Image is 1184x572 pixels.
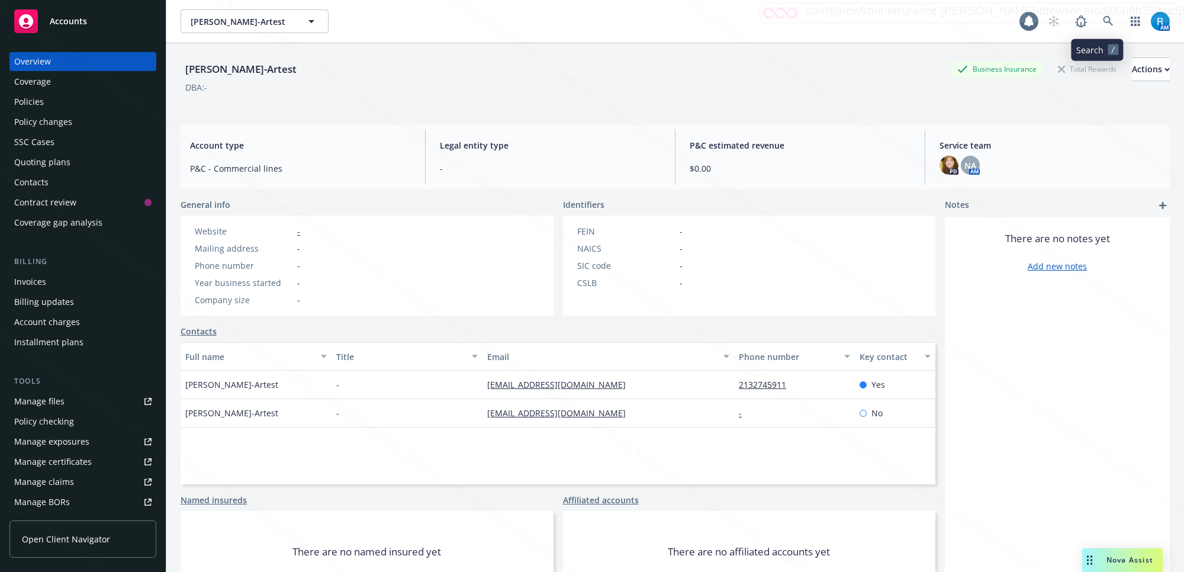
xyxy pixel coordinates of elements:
[9,193,156,212] a: Contract review
[297,242,300,255] span: -
[871,407,883,419] span: No
[14,392,65,411] div: Manage files
[14,173,49,192] div: Contacts
[185,81,207,94] div: DBA: -
[14,493,70,512] div: Manage BORs
[1124,9,1147,33] a: Switch app
[297,294,300,306] span: -
[668,545,830,559] span: There are no affiliated accounts yet
[14,52,51,71] div: Overview
[1082,548,1097,572] div: Drag to move
[191,15,293,28] span: [PERSON_NAME]-Artest
[185,378,278,391] span: [PERSON_NAME]-Artest
[1156,198,1170,213] a: add
[14,473,74,491] div: Manage claims
[1132,58,1170,81] div: Actions
[14,313,80,332] div: Account charges
[22,533,110,545] span: Open Client Navigator
[14,193,76,212] div: Contract review
[1096,9,1120,33] a: Search
[195,259,292,272] div: Phone number
[680,242,683,255] span: -
[14,72,51,91] div: Coverage
[9,256,156,268] div: Billing
[739,407,751,419] a: -
[14,213,102,232] div: Coverage gap analysis
[577,242,675,255] div: NAICS
[940,139,1160,152] span: Service team
[440,139,661,152] span: Legal entity type
[1052,62,1122,76] div: Total Rewards
[9,153,156,172] a: Quoting plans
[9,375,156,387] div: Tools
[195,225,292,237] div: Website
[181,342,332,371] button: Full name
[690,139,910,152] span: P&C estimated revenue
[14,153,70,172] div: Quoting plans
[577,225,675,237] div: FEIN
[9,473,156,491] a: Manage claims
[14,412,74,431] div: Policy checking
[195,277,292,289] div: Year business started
[487,407,635,419] a: [EMAIL_ADDRESS][DOMAIN_NAME]
[9,432,156,451] a: Manage exposures
[577,277,675,289] div: CSLB
[860,351,918,363] div: Key contact
[563,198,604,211] span: Identifiers
[9,392,156,411] a: Manage files
[9,113,156,131] a: Policy changes
[181,198,230,211] span: General info
[940,156,958,175] img: photo
[1005,232,1110,246] span: There are no notes yet
[9,272,156,291] a: Invoices
[9,213,156,232] a: Coverage gap analysis
[9,52,156,71] a: Overview
[487,351,716,363] div: Email
[1132,57,1170,81] button: Actions
[855,342,935,371] button: Key contact
[9,133,156,152] a: SSC Cases
[14,452,92,471] div: Manage certificates
[9,412,156,431] a: Policy checking
[185,407,278,419] span: [PERSON_NAME]-Artest
[964,159,976,172] span: NA
[680,277,683,289] span: -
[739,351,837,363] div: Phone number
[9,293,156,311] a: Billing updates
[9,452,156,471] a: Manage certificates
[9,72,156,91] a: Coverage
[336,378,339,391] span: -
[185,351,314,363] div: Full name
[195,242,292,255] div: Mailing address
[332,342,482,371] button: Title
[487,379,635,390] a: [EMAIL_ADDRESS][DOMAIN_NAME]
[9,173,156,192] a: Contacts
[336,351,465,363] div: Title
[9,5,156,38] a: Accounts
[195,294,292,306] div: Company size
[14,92,44,111] div: Policies
[482,342,734,371] button: Email
[336,407,339,419] span: -
[190,139,411,152] span: Account type
[734,342,855,371] button: Phone number
[1028,260,1087,272] a: Add new notes
[680,259,683,272] span: -
[690,162,910,175] span: $0.00
[297,259,300,272] span: -
[14,333,83,352] div: Installment plans
[1082,548,1163,572] button: Nova Assist
[181,62,301,77] div: [PERSON_NAME]-Artest
[181,9,329,33] button: [PERSON_NAME]-Artest
[297,226,300,237] a: -
[50,17,87,26] span: Accounts
[577,259,675,272] div: SIC code
[9,493,156,512] a: Manage BORs
[181,494,247,506] a: Named insureds
[9,333,156,352] a: Installment plans
[14,113,72,131] div: Policy changes
[1042,9,1066,33] a: Start snowing
[292,545,441,559] span: There are no named insured yet
[945,198,969,213] span: Notes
